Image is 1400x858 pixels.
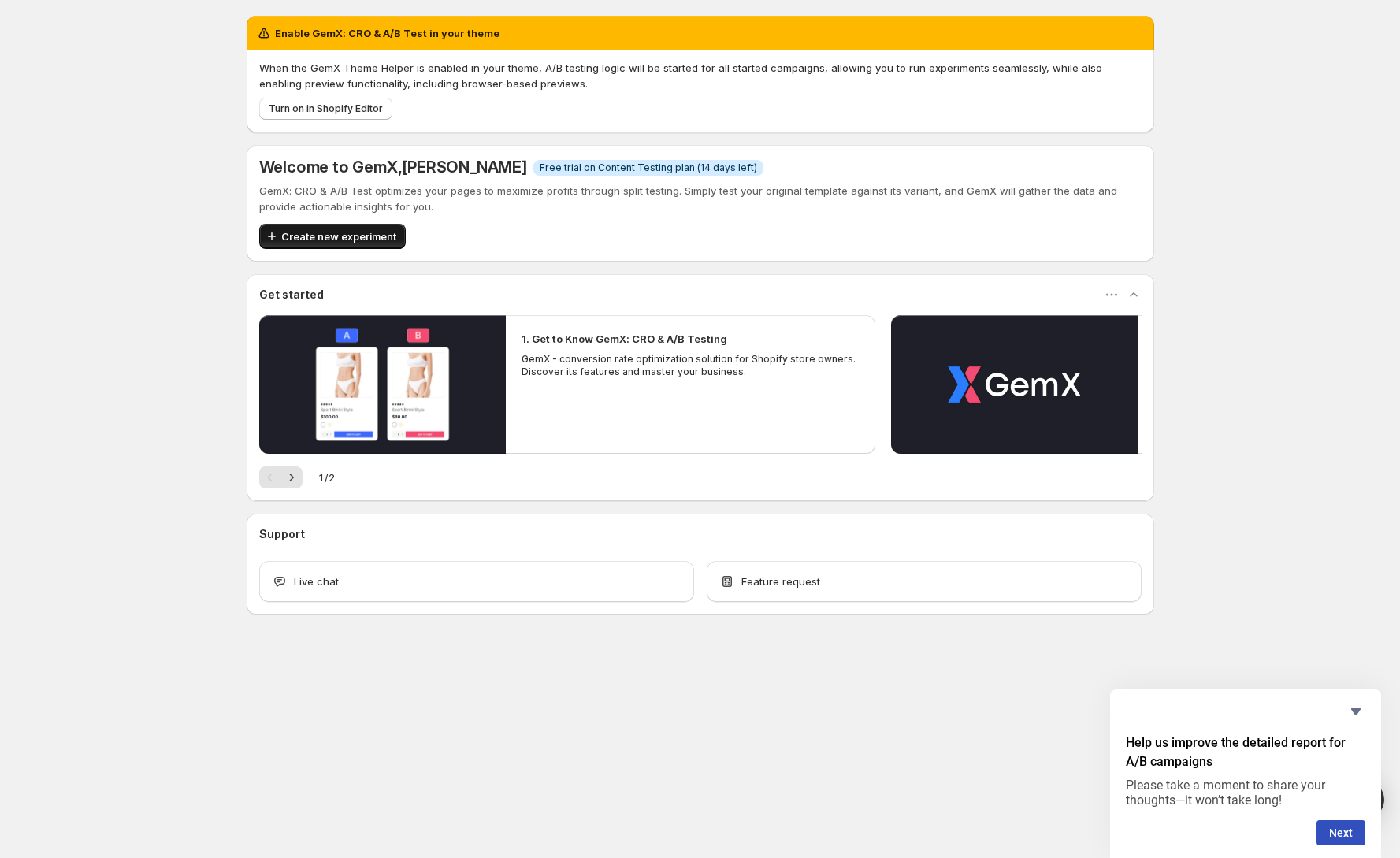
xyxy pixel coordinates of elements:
button: Next [280,466,303,488]
span: Feature request [741,574,820,589]
button: Hide survey [1346,702,1365,721]
span: , [PERSON_NAME] [398,158,527,176]
button: Play video [891,315,1138,454]
h3: Get started [259,287,324,303]
span: Free trial on Content Testing plan (14 days left) [540,162,757,174]
button: Next question [1316,820,1365,845]
button: Create new experiment [259,224,406,249]
nav: Pagination [259,466,303,488]
span: Turn on in Shopify Editor [269,102,383,115]
h2: 1. Get to Know GemX: CRO & A/B Testing [522,331,727,347]
span: Create new experiment [281,228,396,244]
p: GemX: CRO & A/B Test optimizes your pages to maximize profits through split testing. Simply test ... [259,183,1142,214]
h5: Welcome to GemX [259,158,527,176]
h3: Support [259,526,305,542]
button: Turn on in Shopify Editor [259,98,392,120]
h2: Enable GemX: CRO & A/B Test in your theme [275,25,499,41]
span: Live chat [294,574,339,589]
div: Help us improve the detailed report for A/B campaigns [1126,702,1365,845]
span: 1 / 2 [318,470,335,485]
p: Please take a moment to share your thoughts—it won’t take long! [1126,778,1365,808]
p: When the GemX Theme Helper is enabled in your theme, A/B testing logic will be started for all st... [259,60,1142,91]
h2: Help us improve the detailed report for A/B campaigns [1126,734,1365,771]
p: GemX - conversion rate optimization solution for Shopify store owners. Discover its features and ... [522,353,860,378]
button: Play video [259,315,506,454]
